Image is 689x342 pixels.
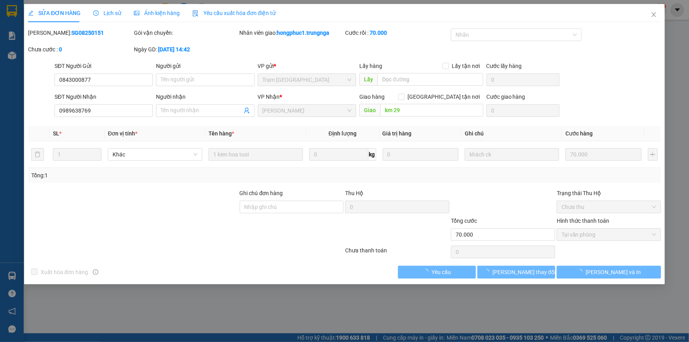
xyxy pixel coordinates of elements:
[329,130,357,137] span: Định lượng
[462,126,562,141] th: Ghi chú
[383,148,459,161] input: 0
[484,269,492,274] span: loading
[449,62,483,70] span: Lấy tận nơi
[71,30,104,36] b: SG08250151
[345,28,449,37] div: Cước rồi :
[258,94,280,100] span: VP Nhận
[586,268,641,276] span: [PERSON_NAME] và In
[240,190,283,196] label: Ghi chú đơn hàng
[432,268,451,276] span: Yêu cầu
[383,130,412,137] span: Giá trị hàng
[240,201,344,213] input: Ghi chú đơn hàng
[93,10,99,16] span: clock-circle
[38,268,91,276] span: Xuất hóa đơn hàng
[380,104,483,117] input: Dọc đường
[486,63,522,69] label: Cước lấy hàng
[54,62,153,70] div: SĐT Người Gửi
[28,10,34,16] span: edit
[54,92,153,101] div: SĐT Người Nhận
[134,45,238,54] div: Ngày GD:
[577,269,586,274] span: loading
[359,104,380,117] span: Giao
[370,30,387,36] b: 70.000
[368,148,376,161] span: kg
[113,148,197,160] span: Khác
[359,63,382,69] span: Lấy hàng
[643,4,665,26] button: Close
[648,148,658,161] button: plus
[93,269,98,275] span: info-circle
[93,10,121,16] span: Lịch sử
[565,130,593,137] span: Cước hàng
[31,148,44,161] button: delete
[565,148,642,161] input: 0
[208,130,234,137] span: Tên hàng
[465,148,559,161] input: Ghi Chú
[557,266,661,278] button: [PERSON_NAME] và In
[263,74,351,86] span: Trạm Sài Gòn
[492,268,556,276] span: [PERSON_NAME] thay đổi
[134,28,238,37] div: Gói vận chuyển:
[561,201,656,213] span: Chưa thu
[451,218,477,224] span: Tổng cước
[423,269,432,274] span: loading
[377,73,483,86] input: Dọc đường
[486,104,559,117] input: Cước giao hàng
[158,46,190,53] b: [DATE] 14:42
[359,94,385,100] span: Giao hàng
[192,10,199,17] img: icon
[258,62,356,70] div: VP gửi
[28,28,132,37] div: [PERSON_NAME]:
[651,11,657,18] span: close
[156,62,254,70] div: Người gửi
[28,45,132,54] div: Chưa cước :
[134,10,180,16] span: Ảnh kiện hàng
[359,73,377,86] span: Lấy
[244,107,250,114] span: user-add
[134,10,139,16] span: picture
[277,30,330,36] b: hongphuc1.trungnga
[398,266,476,278] button: Yêu cầu
[53,130,59,137] span: SL
[263,105,351,117] span: Phan Thiết
[28,10,81,16] span: SỬA ĐƠN HÀNG
[59,46,62,53] b: 0
[345,190,363,196] span: Thu Hộ
[557,218,609,224] label: Hình thức thanh toán
[240,28,344,37] div: Nhân viên giao:
[192,10,276,16] span: Yêu cầu xuất hóa đơn điện tử
[486,73,559,86] input: Cước lấy hàng
[108,130,137,137] span: Đơn vị tính
[405,92,483,101] span: [GEOGRAPHIC_DATA] tận nơi
[561,229,656,241] span: Tại văn phòng
[477,266,555,278] button: [PERSON_NAME] thay đổi
[31,171,266,180] div: Tổng: 1
[345,246,451,260] div: Chưa thanh toán
[486,94,526,100] label: Cước giao hàng
[156,92,254,101] div: Người nhận
[208,148,303,161] input: VD: Bàn, Ghế
[557,189,661,197] div: Trạng thái Thu Hộ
